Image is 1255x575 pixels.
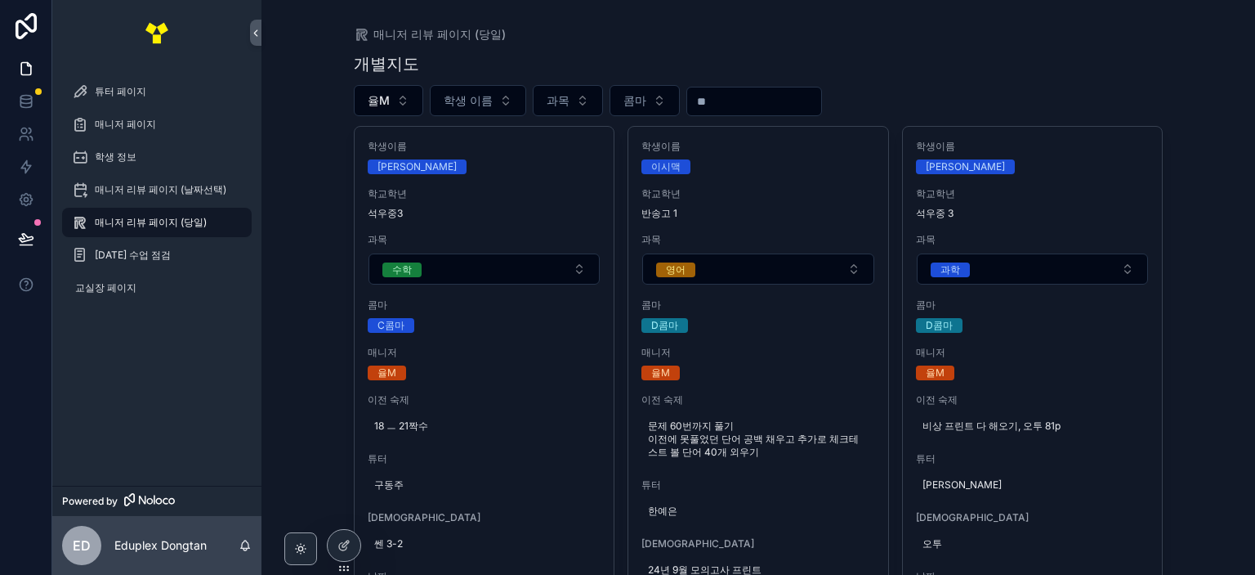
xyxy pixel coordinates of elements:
span: 과목 [916,233,1150,246]
a: 학생 정보 [62,142,252,172]
div: 영어 [666,263,686,277]
span: 매니저 리뷰 페이지 (당일) [373,26,506,43]
div: 수학 [392,263,412,277]
span: 교실장 페이지 [75,281,136,294]
span: 이전 숙제 [641,393,875,407]
span: 학생 이름 [444,92,493,109]
span: 학생이름 [368,140,601,153]
span: 비상 프린트 다 해오기, 오투 81p [922,420,1143,433]
button: Select Button [642,254,874,285]
span: ED [73,536,91,555]
span: 콤마 [368,299,601,312]
p: Eduplex Dongtan [114,537,207,554]
span: 튜터 [368,452,601,465]
div: 이시맥 [651,159,681,174]
span: 학교학년 [916,187,1150,200]
span: 매니저 [916,346,1150,359]
span: 과목 [547,92,569,109]
div: [PERSON_NAME] [926,159,1005,174]
span: 문제 60번까지 풀기 이전에 못풀었던 단어 공백 채우고 추가로 체크테스트 볼 단어 40개 외우기 [648,420,869,459]
span: 18 ㅡ 21짝수 [374,420,595,433]
span: 반송고 1 [641,207,875,220]
span: 학생이름 [641,140,875,153]
span: 튜터 페이지 [95,85,146,98]
span: 콤마 [916,299,1150,312]
button: Select Button [610,85,680,116]
span: 석우중3 [368,207,601,220]
span: [DEMOGRAPHIC_DATA] [368,511,601,524]
span: 학교학년 [641,187,875,200]
span: 콤마 [641,299,875,312]
button: Select Button [533,85,603,116]
span: 튜터 [916,452,1150,465]
span: 학교학년 [368,187,601,200]
a: [DATE] 수업 점검 [62,240,252,270]
span: 이전 숙제 [368,393,601,407]
span: [DATE] 수업 점검 [95,249,171,262]
span: 매니저 [641,346,875,359]
a: 매니저 리뷰 페이지 (당일) [354,26,506,43]
a: 교실장 페이지 [62,273,252,303]
span: 이전 숙제 [916,393,1150,407]
span: 매니저 페이지 [95,118,156,131]
div: D콤마 [926,318,953,333]
div: C콤마 [377,318,404,333]
h1: 개별지도 [354,52,419,75]
button: Select Button [917,254,1149,285]
span: 과목 [641,233,875,246]
div: [PERSON_NAME] [377,159,457,174]
span: [DEMOGRAPHIC_DATA] [641,537,875,550]
a: 매니저 페이지 [62,110,252,139]
span: 한예은 [648,505,869,518]
img: App logo [144,20,170,46]
a: Powered by [52,486,261,516]
span: Powered by [62,495,118,508]
button: Select Button [368,254,601,285]
span: [PERSON_NAME] [922,478,1143,492]
span: 오투 [922,537,1143,550]
span: [DEMOGRAPHIC_DATA] [916,511,1150,524]
div: 율M [926,366,945,380]
div: 율M [377,366,396,380]
div: 율M [651,366,670,380]
div: 과학 [940,263,960,277]
a: 튜터 페이지 [62,77,252,106]
button: Select Button [354,85,423,116]
span: 과목 [368,233,601,246]
span: 구동주 [374,478,595,492]
span: 매니저 리뷰 페이지 (날짜선택) [95,183,226,196]
span: 매니저 [368,346,601,359]
a: 매니저 리뷰 페이지 (당일) [62,208,252,237]
span: 석우중 3 [916,207,1150,220]
span: 학생 정보 [95,150,136,164]
span: 율M [368,92,390,109]
span: 콤마 [623,92,646,109]
div: scrollable content [52,65,261,324]
span: 학생이름 [916,140,1150,153]
span: 매니저 리뷰 페이지 (당일) [95,216,207,229]
a: 매니저 리뷰 페이지 (날짜선택) [62,175,252,204]
div: D콤마 [651,318,678,333]
span: 튜터 [641,478,875,492]
span: 쎈 3-2 [374,537,595,550]
button: Select Button [430,85,526,116]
